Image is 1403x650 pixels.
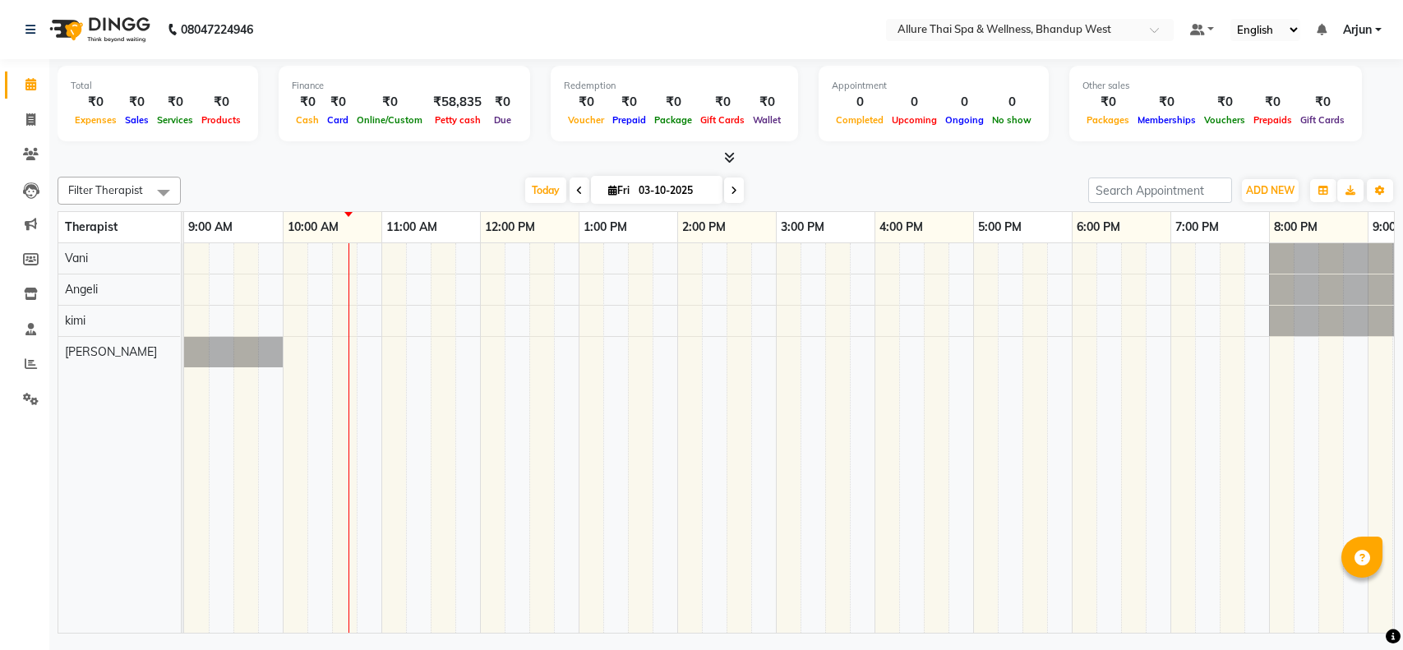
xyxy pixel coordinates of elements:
[121,114,153,126] span: Sales
[604,184,634,196] span: Fri
[65,251,88,265] span: Vani
[153,93,197,112] div: ₹0
[65,344,157,359] span: [PERSON_NAME]
[1082,114,1133,126] span: Packages
[292,93,323,112] div: ₹0
[65,219,118,234] span: Therapist
[888,114,941,126] span: Upcoming
[1296,93,1349,112] div: ₹0
[1296,114,1349,126] span: Gift Cards
[71,79,245,93] div: Total
[153,114,197,126] span: Services
[988,93,1036,112] div: 0
[941,114,988,126] span: Ongoing
[71,93,121,112] div: ₹0
[292,114,323,126] span: Cash
[988,114,1036,126] span: No show
[608,114,650,126] span: Prepaid
[1073,215,1124,239] a: 6:00 PM
[634,178,716,203] input: 2025-10-03
[974,215,1026,239] a: 5:00 PM
[1249,114,1296,126] span: Prepaids
[941,93,988,112] div: 0
[1088,177,1232,203] input: Search Appointment
[65,313,85,328] span: kimi
[650,93,696,112] div: ₹0
[564,93,608,112] div: ₹0
[1249,93,1296,112] div: ₹0
[1133,93,1200,112] div: ₹0
[1242,179,1299,202] button: ADD NEW
[1334,584,1387,634] iframe: chat widget
[353,93,427,112] div: ₹0
[832,93,888,112] div: 0
[875,215,927,239] a: 4:00 PM
[292,79,517,93] div: Finance
[431,114,485,126] span: Petty cash
[323,114,353,126] span: Card
[564,114,608,126] span: Voucher
[65,282,98,297] span: Angeli
[353,114,427,126] span: Online/Custom
[197,114,245,126] span: Products
[525,177,566,203] span: Today
[1200,93,1249,112] div: ₹0
[579,215,631,239] a: 1:00 PM
[1343,21,1372,39] span: Arjun
[1270,215,1322,239] a: 8:00 PM
[68,183,143,196] span: Filter Therapist
[181,7,253,53] b: 08047224946
[1246,184,1295,196] span: ADD NEW
[608,93,650,112] div: ₹0
[832,79,1036,93] div: Appointment
[488,93,517,112] div: ₹0
[678,215,730,239] a: 2:00 PM
[749,114,785,126] span: Wallet
[197,93,245,112] div: ₹0
[427,93,488,112] div: ₹58,835
[777,215,828,239] a: 3:00 PM
[481,215,539,239] a: 12:00 PM
[323,93,353,112] div: ₹0
[650,114,696,126] span: Package
[832,114,888,126] span: Completed
[1171,215,1223,239] a: 7:00 PM
[42,7,155,53] img: logo
[1200,114,1249,126] span: Vouchers
[490,114,515,126] span: Due
[1133,114,1200,126] span: Memberships
[121,93,153,112] div: ₹0
[696,93,749,112] div: ₹0
[284,215,343,239] a: 10:00 AM
[1082,93,1133,112] div: ₹0
[696,114,749,126] span: Gift Cards
[184,215,237,239] a: 9:00 AM
[382,215,441,239] a: 11:00 AM
[888,93,941,112] div: 0
[564,79,785,93] div: Redemption
[749,93,785,112] div: ₹0
[71,114,121,126] span: Expenses
[1082,79,1349,93] div: Other sales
